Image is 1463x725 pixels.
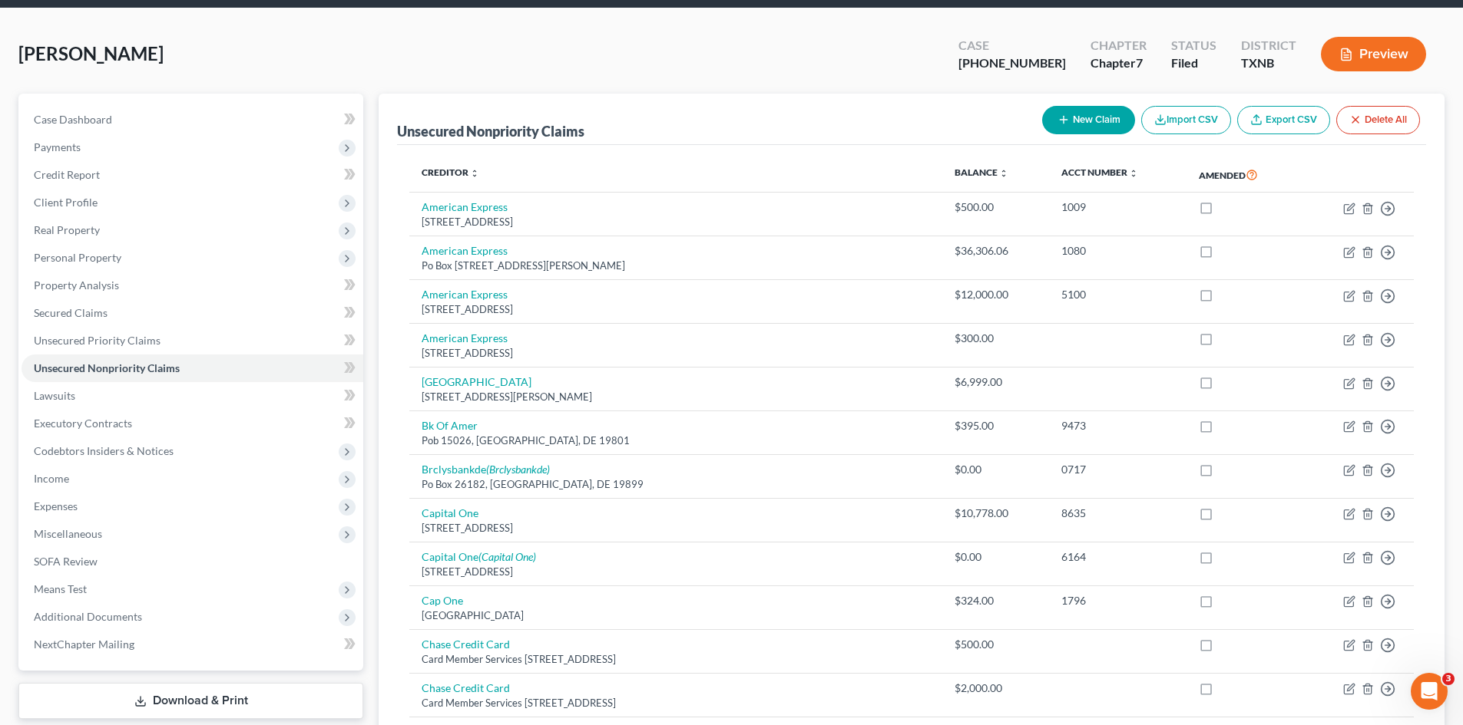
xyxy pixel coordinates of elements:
a: Export CSV [1237,106,1330,134]
span: SOFA Review [34,555,98,568]
span: Income [34,472,69,485]
div: 1796 [1061,593,1175,608]
span: 3 [1442,673,1455,685]
button: Preview [1321,37,1426,71]
div: Po Box 26182, [GEOGRAPHIC_DATA], DE 19899 [422,477,929,492]
div: $500.00 [955,199,1037,215]
span: Executory Contracts [34,417,132,430]
a: Chase Credit Card [422,681,510,694]
a: Creditor unfold_more [422,166,479,178]
a: Capital One [422,506,478,519]
div: [STREET_ADDRESS] [422,565,929,579]
span: [PERSON_NAME] [18,42,164,64]
button: Delete All [1336,106,1420,134]
div: $10,778.00 [955,506,1037,521]
th: Amended [1187,157,1300,193]
div: 6164 [1061,549,1175,565]
div: Chapter [1091,54,1147,72]
a: Bk Of Amer [422,419,478,432]
div: $2,000.00 [955,681,1037,696]
a: Executory Contracts [22,410,363,437]
div: $12,000.00 [955,287,1037,302]
a: Acct Number unfold_more [1061,166,1138,178]
button: New Claim [1042,106,1135,134]
a: Brclysbankde(Brclysbankde) [422,463,550,476]
div: $395.00 [955,418,1037,433]
a: Download & Print [18,683,363,719]
i: unfold_more [1129,169,1138,178]
div: $500.00 [955,637,1037,652]
div: $324.00 [955,593,1037,608]
div: [GEOGRAPHIC_DATA] [422,608,929,623]
div: [PHONE_NUMBER] [958,54,1066,72]
a: Balance unfold_more [955,166,1008,178]
span: Expenses [34,499,78,512]
div: Po Box [STREET_ADDRESS][PERSON_NAME] [422,259,929,273]
div: [STREET_ADDRESS] [422,215,929,229]
div: [STREET_ADDRESS][PERSON_NAME] [422,390,929,404]
div: 8635 [1061,506,1175,521]
div: 1080 [1061,243,1175,259]
div: Unsecured Nonpriority Claims [397,122,584,140]
i: (Brclysbankde) [486,463,550,476]
div: Card Member Services [STREET_ADDRESS] [422,652,929,667]
div: [STREET_ADDRESS] [422,346,929,361]
a: [GEOGRAPHIC_DATA] [422,375,531,388]
div: $300.00 [955,331,1037,346]
span: 7 [1136,55,1143,70]
span: NextChapter Mailing [34,638,134,651]
span: Property Analysis [34,278,119,292]
div: Filed [1171,54,1216,72]
a: American Express [422,200,508,213]
a: Unsecured Priority Claims [22,327,363,354]
div: Chapter [1091,37,1147,54]
div: Pob 15026, [GEOGRAPHIC_DATA], DE 19801 [422,433,929,448]
span: Lawsuits [34,389,75,402]
span: Credit Report [34,168,100,181]
div: District [1241,37,1296,54]
span: Means Test [34,582,87,595]
div: [STREET_ADDRESS] [422,521,929,536]
a: NextChapter Mailing [22,631,363,658]
a: Lawsuits [22,382,363,410]
a: Cap One [422,594,463,607]
div: Case [958,37,1066,54]
div: TXNB [1241,54,1296,72]
span: Secured Claims [34,306,108,319]
div: 9473 [1061,418,1175,433]
span: Real Property [34,223,100,236]
span: Unsecured Priority Claims [34,334,161,347]
div: 1009 [1061,199,1175,215]
a: Case Dashboard [22,106,363,133]
div: Card Member Services [STREET_ADDRESS] [422,696,929,710]
div: $6,999.00 [955,374,1037,390]
span: Additional Documents [34,610,142,623]
div: $36,306.06 [955,243,1037,259]
a: American Express [422,244,508,257]
div: Status [1171,37,1216,54]
span: Client Profile [34,196,98,209]
a: Chase Credit Card [422,638,510,651]
a: American Express [422,288,508,301]
span: Codebtors Insiders & Notices [34,444,174,457]
a: SOFA Review [22,548,363,575]
a: Secured Claims [22,299,363,327]
span: Miscellaneous [34,527,102,540]
div: $0.00 [955,549,1037,565]
i: unfold_more [999,169,1008,178]
div: $0.00 [955,462,1037,477]
div: [STREET_ADDRESS] [422,302,929,317]
i: unfold_more [470,169,479,178]
span: Unsecured Nonpriority Claims [34,361,180,374]
a: Unsecured Nonpriority Claims [22,354,363,382]
a: Credit Report [22,161,363,189]
iframe: Intercom live chat [1411,673,1448,710]
div: 5100 [1061,287,1175,302]
span: Personal Property [34,251,121,264]
i: (Capital One) [478,550,536,563]
span: Case Dashboard [34,113,112,126]
div: 0717 [1061,462,1175,477]
button: Import CSV [1141,106,1231,134]
a: Capital One(Capital One) [422,550,536,563]
a: American Express [422,331,508,344]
